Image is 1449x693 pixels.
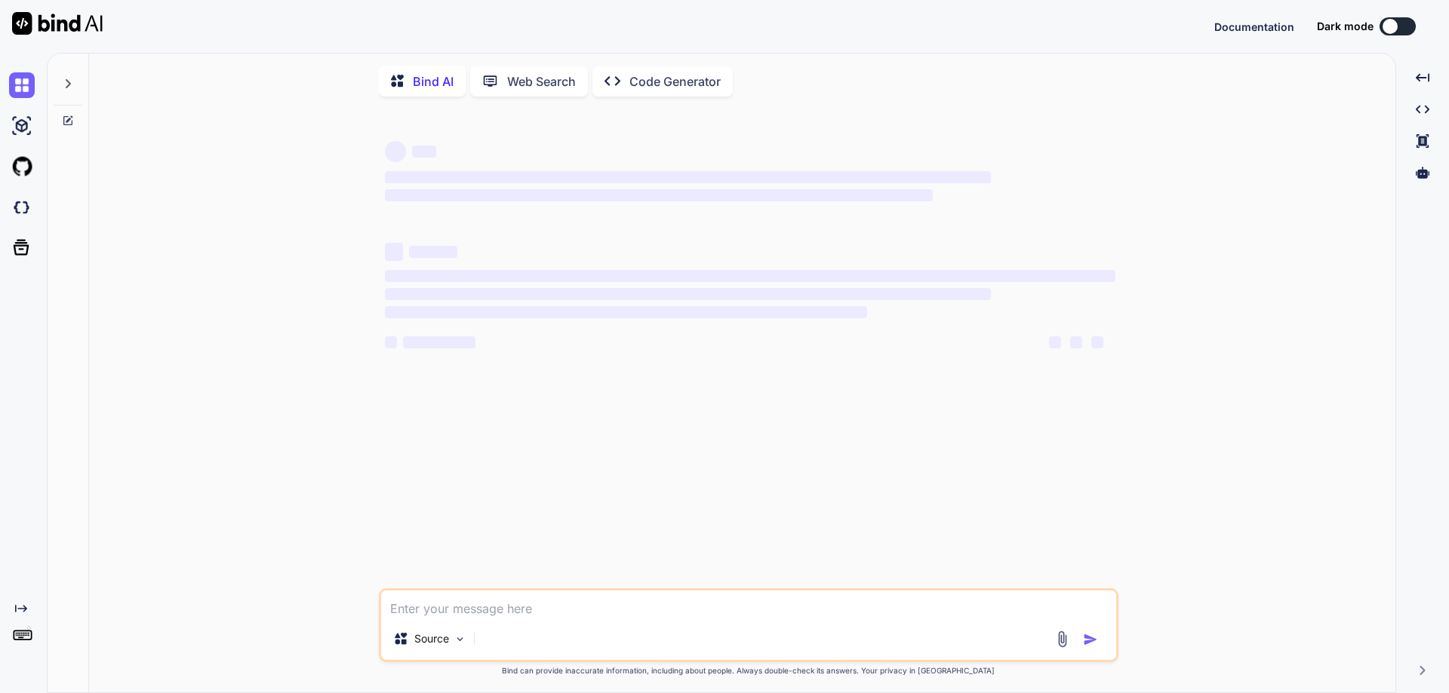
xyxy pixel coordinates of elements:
[403,336,475,348] span: ‌
[385,171,991,183] span: ‌
[414,631,449,646] p: Source
[385,243,403,261] span: ‌
[385,189,933,201] span: ‌
[385,336,397,348] span: ‌
[9,154,35,179] img: githubLight
[629,72,721,90] p: Code Generator
[413,72,454,90] p: Bind AI
[1070,336,1082,348] span: ‌
[385,306,867,318] span: ‌
[1091,336,1103,348] span: ‌
[412,146,436,158] span: ‌
[385,141,406,162] span: ‌
[385,288,991,300] span: ‌
[1214,19,1294,35] button: Documentation
[1049,336,1061,348] span: ‌
[12,12,103,35] img: Bind AI
[379,665,1118,676] p: Bind can provide inaccurate information, including about people. Always double-check its answers....
[409,246,457,258] span: ‌
[9,113,35,139] img: ai-studio
[385,270,1115,282] span: ‌
[507,72,576,90] p: Web Search
[9,72,35,98] img: chat
[1083,632,1098,647] img: icon
[1317,19,1374,34] span: Dark mode
[454,633,466,645] img: Pick Models
[1054,630,1071,648] img: attachment
[1214,20,1294,33] span: Documentation
[9,195,35,220] img: darkCloudIdeIcon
